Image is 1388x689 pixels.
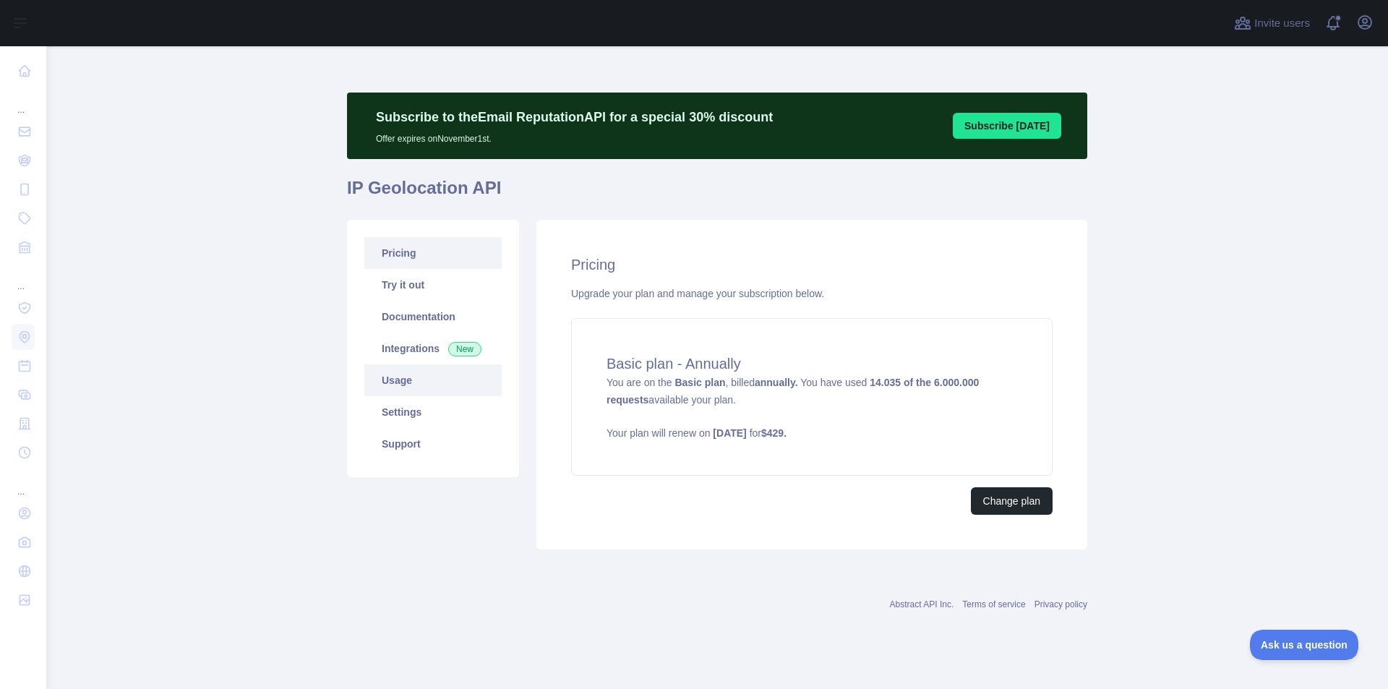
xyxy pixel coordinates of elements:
[364,333,502,364] a: Integrations New
[364,396,502,428] a: Settings
[674,377,725,388] strong: Basic plan
[364,269,502,301] a: Try it out
[12,263,35,292] div: ...
[1231,12,1313,35] button: Invite users
[364,364,502,396] a: Usage
[607,354,1017,374] h4: Basic plan - Annually
[364,428,502,460] a: Support
[571,254,1053,275] h2: Pricing
[12,468,35,497] div: ...
[1250,630,1359,660] iframe: Toggle Customer Support
[347,176,1087,211] h1: IP Geolocation API
[364,301,502,333] a: Documentation
[761,427,787,439] strong: $ 429 .
[364,237,502,269] a: Pricing
[448,342,481,356] span: New
[12,87,35,116] div: ...
[1254,15,1310,32] span: Invite users
[713,427,746,439] strong: [DATE]
[607,426,1017,440] p: Your plan will renew on for
[971,487,1053,515] button: Change plan
[755,377,798,388] strong: annually.
[962,599,1025,609] a: Terms of service
[607,377,1017,440] span: You are on the , billed You have used available your plan.
[376,127,773,145] p: Offer expires on November 1st.
[890,599,954,609] a: Abstract API Inc.
[376,107,773,127] p: Subscribe to the Email Reputation API for a special 30 % discount
[571,286,1053,301] div: Upgrade your plan and manage your subscription below.
[953,113,1061,139] button: Subscribe [DATE]
[1034,599,1087,609] a: Privacy policy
